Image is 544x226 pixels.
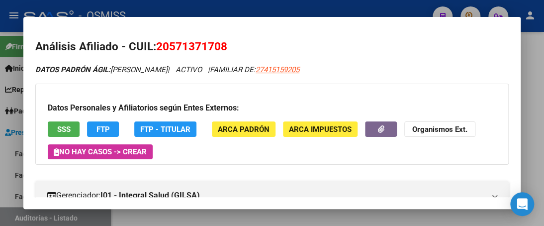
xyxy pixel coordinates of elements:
span: ARCA Padrón [218,125,270,134]
button: ARCA Impuestos [283,121,358,137]
div: Open Intercom Messenger [510,192,534,216]
mat-expansion-panel-header: Gerenciador:I01 - Integral Salud (GILSA) [35,181,509,211]
button: SSS [48,121,80,137]
button: Organismos Ext. [404,121,475,137]
strong: DATOS PADRÓN ÁGIL: [35,65,110,74]
span: FAMILIAR DE: [210,65,299,74]
strong: I01 - Integral Salud (GILSA) [100,190,200,202]
h2: Análisis Afiliado - CUIL: [35,38,509,55]
strong: Organismos Ext. [412,125,467,134]
span: FTP - Titular [140,125,190,134]
mat-panel-title: Gerenciador: [47,190,485,202]
button: FTP - Titular [134,121,196,137]
span: [PERSON_NAME] [35,65,168,74]
span: SSS [57,125,71,134]
span: No hay casos -> Crear [54,147,147,156]
h3: Datos Personales y Afiliatorios según Entes Externos: [48,102,496,114]
span: FTP [96,125,110,134]
button: FTP [87,121,119,137]
span: ARCA Impuestos [289,125,352,134]
i: | ACTIVO | [35,65,299,74]
button: ARCA Padrón [212,121,275,137]
span: 27415159205 [256,65,299,74]
span: 20571371708 [156,40,227,53]
button: No hay casos -> Crear [48,144,153,159]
